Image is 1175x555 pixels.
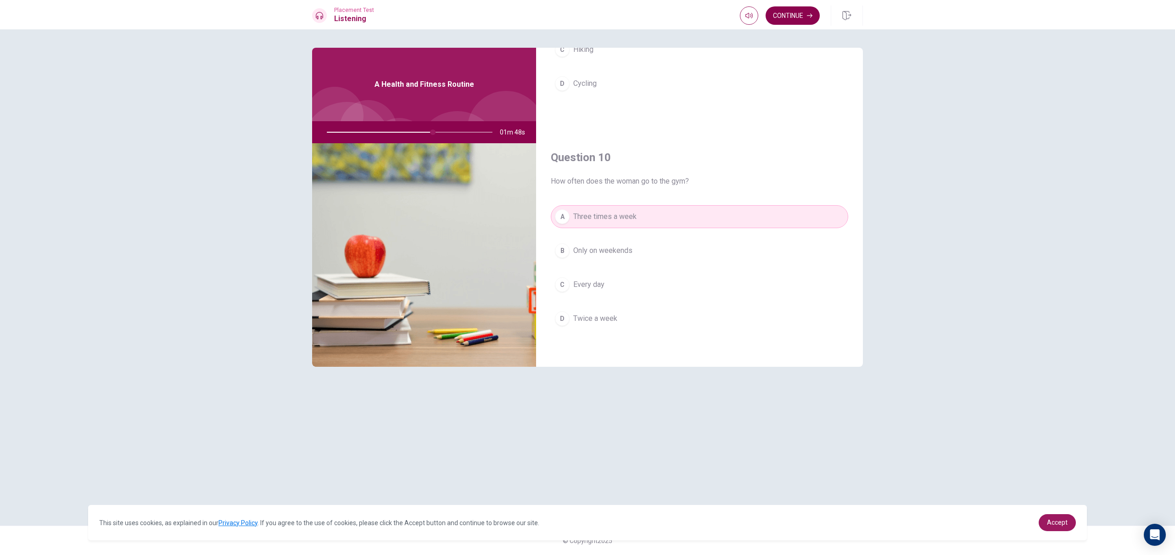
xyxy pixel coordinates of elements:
button: AThree times a week [551,205,848,228]
span: How often does the woman go to the gym? [551,176,848,187]
h4: Question 10 [551,150,848,165]
div: C [555,277,570,292]
span: Twice a week [573,313,617,324]
span: Three times a week [573,211,637,222]
div: C [555,42,570,57]
span: 01m 48s [500,121,532,143]
div: Open Intercom Messenger [1144,524,1166,546]
span: Every day [573,279,604,290]
span: Only on weekends [573,245,632,256]
div: D [555,311,570,326]
span: Placement Test [334,7,374,13]
span: Accept [1047,519,1068,526]
a: Privacy Policy [218,519,257,527]
span: Cycling [573,78,597,89]
button: BOnly on weekends [551,239,848,262]
button: DCycling [551,72,848,95]
div: B [555,243,570,258]
h1: Listening [334,13,374,24]
span: Hiking [573,44,593,55]
div: cookieconsent [88,505,1087,540]
a: dismiss cookie message [1039,514,1076,531]
img: A Health and Fitness Routine [312,143,536,367]
span: © Copyright 2025 [563,537,612,544]
div: D [555,76,570,91]
button: DTwice a week [551,307,848,330]
div: A [555,209,570,224]
button: CEvery day [551,273,848,296]
span: A Health and Fitness Routine [375,79,474,90]
button: CHiking [551,38,848,61]
span: This site uses cookies, as explained in our . If you agree to the use of cookies, please click th... [99,519,539,527]
button: Continue [766,6,820,25]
